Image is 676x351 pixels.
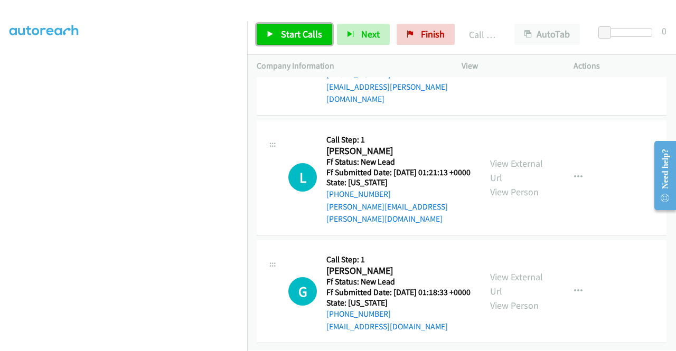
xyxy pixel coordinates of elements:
[337,24,390,45] button: Next
[397,24,455,45] a: Finish
[326,265,471,277] h2: [PERSON_NAME]
[490,299,539,311] a: View Person
[326,167,471,178] h5: Ff Submitted Date: [DATE] 01:21:13 +0000
[288,277,317,306] h1: G
[421,28,445,40] span: Finish
[257,60,443,72] p: Company Information
[490,186,539,198] a: View Person
[281,28,322,40] span: Start Calls
[490,157,543,184] a: View External Url
[326,189,391,199] a: [PHONE_NUMBER]
[326,82,448,105] a: [EMAIL_ADDRESS][PERSON_NAME][DOMAIN_NAME]
[326,177,471,188] h5: State: [US_STATE]
[326,309,391,319] a: [PHONE_NUMBER]
[462,60,555,72] p: View
[288,277,317,306] div: The call is yet to be attempted
[288,163,317,192] h1: L
[257,24,332,45] a: Start Calls
[490,66,539,78] a: View Person
[574,60,666,72] p: Actions
[326,202,448,224] a: [PERSON_NAME][EMAIL_ADDRESS][PERSON_NAME][DOMAIN_NAME]
[662,24,666,38] div: 0
[326,145,471,157] h2: [PERSON_NAME]
[490,271,543,297] a: View External Url
[326,157,471,167] h5: Ff Status: New Lead
[326,135,471,145] h5: Call Step: 1
[326,321,448,331] a: [EMAIL_ADDRESS][DOMAIN_NAME]
[326,298,471,308] h5: State: [US_STATE]
[326,277,471,287] h5: Ff Status: New Lead
[514,24,580,45] button: AutoTab
[361,28,380,40] span: Next
[326,287,471,298] h5: Ff Submitted Date: [DATE] 01:18:33 +0000
[469,27,495,42] p: Call Completed
[326,254,471,265] h5: Call Step: 1
[288,163,317,192] div: The call is yet to be attempted
[646,134,676,217] iframe: Resource Center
